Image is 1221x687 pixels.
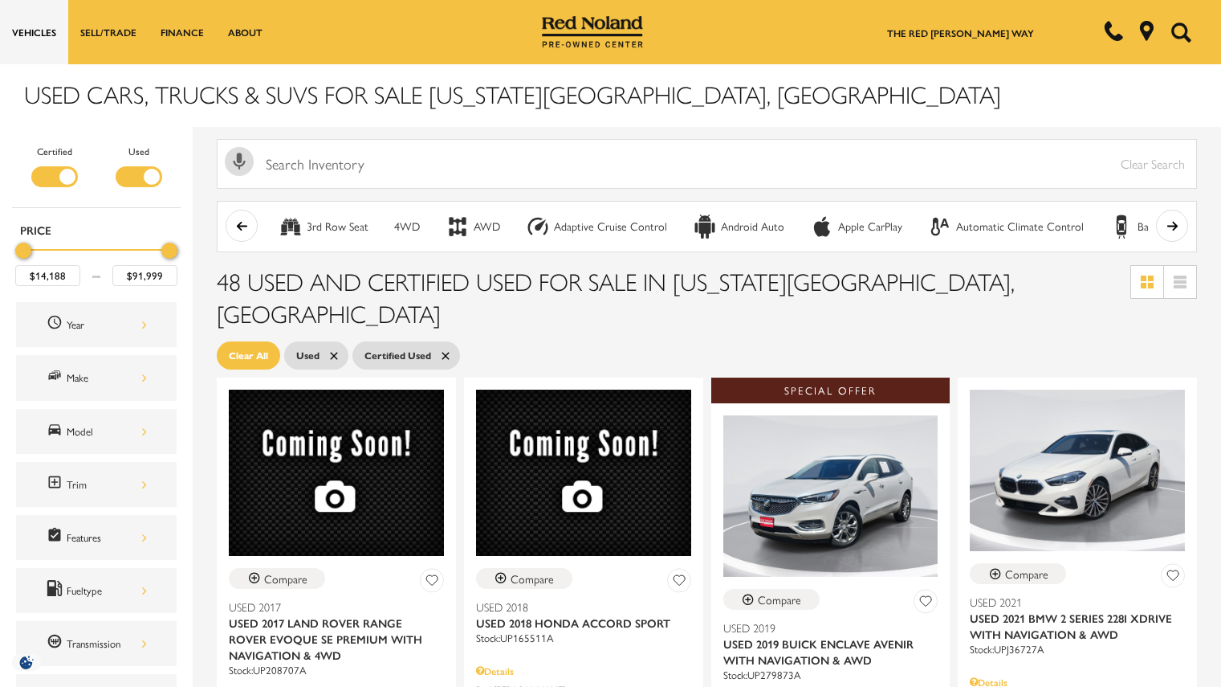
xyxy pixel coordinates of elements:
[229,568,325,589] button: Compare Vehicle
[264,571,307,586] div: Compare
[12,143,181,207] div: Filter by Vehicle Type
[446,215,470,239] div: AWD
[16,515,177,560] div: FeaturesFeatures
[1161,563,1185,593] button: Save Vehicle
[47,633,67,654] span: Transmission
[970,594,1173,610] span: Used 2021
[16,568,177,613] div: FueltypeFueltype
[161,243,177,259] div: Maximum Price
[16,409,177,454] div: ModelModel
[721,219,784,234] div: Android Auto
[47,421,67,442] span: Model
[67,582,147,599] div: Fueltype
[684,210,793,243] button: Android AutoAndroid Auto
[667,568,691,598] button: Save Vehicle
[970,594,1185,642] a: Used 2021Used 2021 BMW 2 Series 228i xDrive With Navigation & AWD
[474,219,500,234] div: AWD
[47,527,67,548] span: Features
[1156,210,1188,242] button: scroll right
[476,599,679,615] span: Used 2018
[928,215,952,239] div: Automatic Climate Control
[476,568,572,589] button: Compare Vehicle
[385,210,429,243] button: 4WD
[723,636,926,668] span: Used 2019 Buick Enclave Avenir With Navigation & AWD
[16,462,177,507] div: TrimTrim
[229,615,432,663] span: Used 2017 Land Rover Range Rover Evoque SE Premium With Navigation & 4WD
[970,563,1066,584] button: Compare Vehicle
[511,571,554,586] div: Compare
[723,589,820,610] button: Compare Vehicle
[723,668,938,682] div: Stock : UP279873A
[67,529,147,546] div: Features
[67,369,147,386] div: Make
[226,210,258,242] button: scroll left
[229,599,432,615] span: Used 2017
[437,210,509,243] button: AWDAWD
[476,615,679,631] span: Used 2018 Honda Accord Sport
[8,654,45,671] section: Click to Open Cookie Consent Modal
[364,346,431,366] span: Certified Used
[970,610,1173,642] span: Used 2021 BMW 2 Series 228i xDrive With Navigation & AWD
[67,635,147,652] div: Transmission
[542,22,643,38] a: Red Noland Pre-Owned
[554,219,667,234] div: Adaptive Cruise Control
[128,143,149,159] label: Used
[217,139,1197,189] input: Search Inventory
[1109,215,1133,239] div: Backup Camera
[723,620,926,636] span: Used 2019
[476,631,691,645] div: Stock : UP165511A
[307,219,368,234] div: 3rd Row Seat
[37,143,72,159] label: Certified
[47,314,67,335] span: Year
[1005,566,1048,581] div: Compare
[67,316,147,333] div: Year
[16,302,177,347] div: YearYear
[225,147,254,176] svg: Click to toggle on voice search
[476,390,691,555] img: 2018 Honda Accord Sport
[47,367,67,388] span: Make
[914,589,938,619] button: Save Vehicle
[67,476,147,493] div: Trim
[542,16,643,48] img: Red Noland Pre-Owned
[1138,219,1209,234] div: Backup Camera
[229,346,268,366] span: Clear All
[476,664,691,678] div: Pricing Details - Used 2018 Honda Accord Sport
[394,219,420,234] div: 4WD
[15,265,80,286] input: Minimum
[887,26,1034,40] a: The Red [PERSON_NAME] Way
[296,346,319,366] span: Used
[217,264,1015,330] span: 48 Used and Certified Used for Sale in [US_STATE][GEOGRAPHIC_DATA], [GEOGRAPHIC_DATA]
[919,210,1093,243] button: Automatic Climate ControlAutomatic Climate Control
[970,642,1185,656] div: Stock : UPJ36727A
[420,568,444,598] button: Save Vehicle
[20,223,173,237] h5: Price
[229,663,444,677] div: Stock : UP208707A
[517,210,676,243] button: Adaptive Cruise ControlAdaptive Cruise Control
[758,592,801,607] div: Compare
[810,215,834,239] div: Apple CarPlay
[1165,1,1197,63] button: Open the search field
[270,210,377,243] button: 3rd Row Seat3rd Row Seat
[112,265,177,286] input: Maximum
[526,215,550,239] div: Adaptive Cruise Control
[67,423,147,440] div: Model
[16,621,177,666] div: TransmissionTransmission
[47,474,67,495] span: Trim
[693,215,717,239] div: Android Auto
[229,390,444,555] img: 2017 Land Rover Range Rover Evoque SE Premium
[15,243,31,259] div: Minimum Price
[476,599,691,631] a: Used 2018Used 2018 Honda Accord Sport
[8,654,45,671] img: Opt-Out Icon
[229,599,444,663] a: Used 2017Used 2017 Land Rover Range Rover Evoque SE Premium With Navigation & 4WD
[723,415,938,577] img: 2019 Buick Enclave Avenir
[723,620,938,668] a: Used 2019Used 2019 Buick Enclave Avenir With Navigation & AWD
[711,378,950,403] div: Special Offer
[279,215,303,239] div: 3rd Row Seat
[47,580,67,601] span: Fueltype
[801,210,911,243] button: Apple CarPlayApple CarPlay
[838,219,902,234] div: Apple CarPlay
[15,237,177,286] div: Price
[970,390,1185,551] img: 2021 BMW 2 Series 228i xDrive
[16,355,177,400] div: MakeMake
[1101,210,1218,243] button: Backup CameraBackup Camera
